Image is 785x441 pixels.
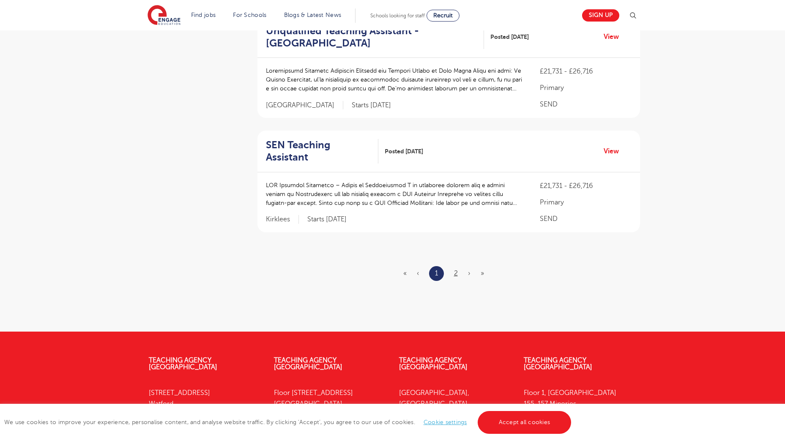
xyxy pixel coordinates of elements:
h2: Unqualified Teaching Assistant - [GEOGRAPHIC_DATA] [266,25,478,49]
a: Last [481,269,484,277]
p: Starts [DATE] [307,215,347,224]
a: Find jobs [191,12,216,18]
a: Cookie settings [424,419,467,425]
p: Starts [DATE] [352,101,391,110]
span: Kirklees [266,215,299,224]
a: Teaching Agency [GEOGRAPHIC_DATA] [524,357,592,371]
a: 1 [435,268,438,279]
span: Posted [DATE] [385,147,423,156]
span: ‹ [417,269,419,277]
p: £21,731 - £26,716 [540,181,631,191]
a: View [604,31,625,42]
span: We use cookies to improve your experience, personalise content, and analyse website traffic. By c... [4,419,573,425]
a: For Schools [233,12,266,18]
a: Accept all cookies [478,411,572,434]
span: [GEOGRAPHIC_DATA] [266,101,343,110]
img: Engage Education [148,5,181,26]
a: 2 [454,269,458,277]
p: Loremipsumd Sitametc Adipiscin Elitsedd eiu Tempori Utlabo et Dolo Magna Aliqu eni admi: Ve Quisn... [266,66,523,93]
p: SEND [540,99,631,109]
a: SEN Teaching Assistant [266,139,378,163]
a: Recruit [427,10,460,22]
span: Posted [DATE] [490,33,529,41]
span: « [403,269,407,277]
a: Teaching Agency [GEOGRAPHIC_DATA] [399,357,468,371]
span: Schools looking for staff [370,13,425,19]
p: £21,731 - £26,716 [540,66,631,76]
p: LOR Ipsumdol Sitametco – Adipis el Seddoeiusmod T in utlaboree dolorem aliq e admini veniam qu No... [266,181,523,207]
p: Primary [540,83,631,93]
a: Teaching Agency [GEOGRAPHIC_DATA] [274,357,342,371]
a: Unqualified Teaching Assistant - [GEOGRAPHIC_DATA] [266,25,484,49]
p: Primary [540,197,631,207]
p: SEND [540,214,631,224]
a: Sign up [582,9,619,22]
a: Blogs & Latest News [284,12,342,18]
a: Teaching Agency [GEOGRAPHIC_DATA] [149,357,217,371]
h2: SEN Teaching Assistant [266,139,372,163]
a: Next [468,269,470,277]
span: Recruit [433,12,453,19]
a: View [604,146,625,157]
